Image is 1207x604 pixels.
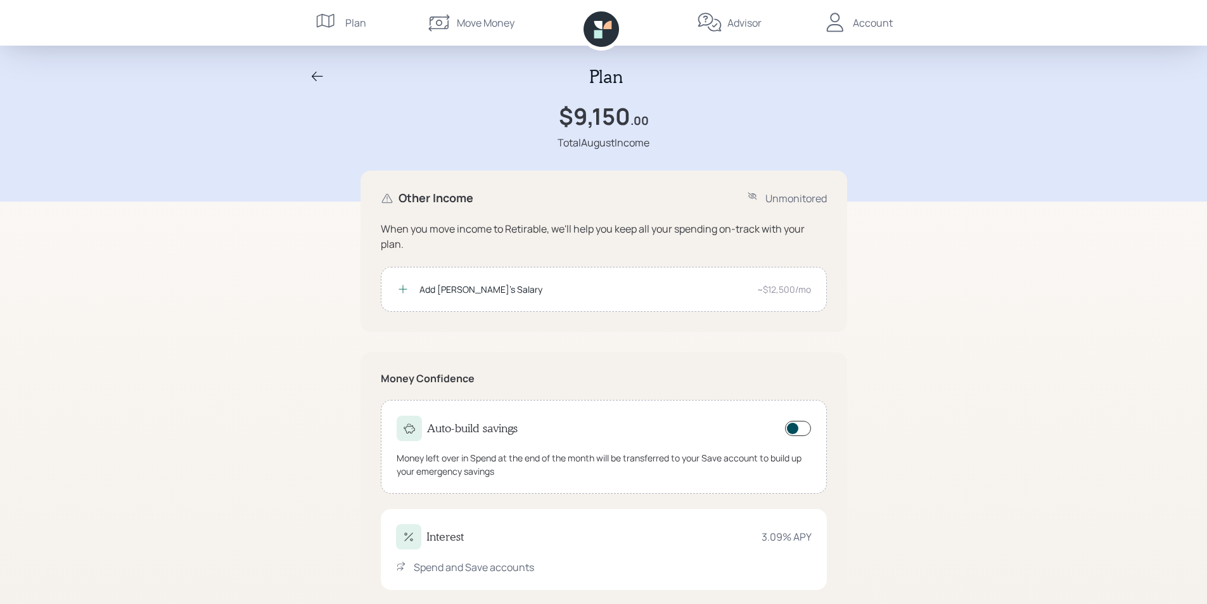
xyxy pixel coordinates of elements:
div: 3.09 % APY [762,529,812,544]
div: When you move income to Retirable, we'll help you keep all your spending on-track with your plan. [381,221,827,252]
h4: Auto-build savings [427,421,518,435]
div: Total August Income [558,135,649,150]
div: Account [853,15,893,30]
h1: $9,150 [559,103,630,130]
div: Move Money [457,15,514,30]
div: ~$12,500/mo [757,283,811,296]
div: Plan [345,15,366,30]
h4: .00 [630,114,649,128]
h4: Other Income [399,191,473,205]
h4: Interest [426,530,464,544]
div: Advisor [727,15,762,30]
h2: Plan [589,66,623,87]
div: Unmonitored [765,191,827,206]
h5: Money Confidence [381,373,827,385]
div: Spend and Save accounts [414,560,534,575]
div: Add [PERSON_NAME]'s Salary [419,283,747,296]
div: Money left over in Spend at the end of the month will be transferred to your Save account to buil... [397,451,811,478]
